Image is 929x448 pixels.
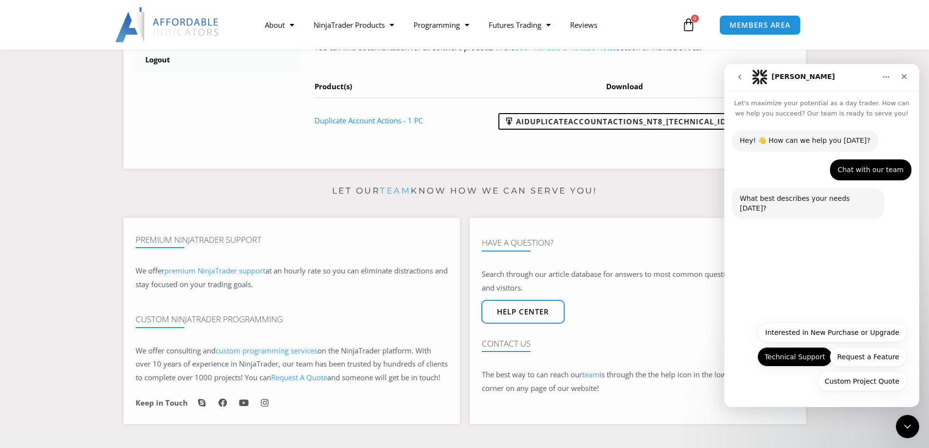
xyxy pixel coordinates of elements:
[136,314,448,324] h4: Custom NinjaTrader Programming
[380,186,411,195] a: team
[136,266,164,275] span: We offer
[479,14,560,36] a: Futures Trading
[606,81,643,91] span: Download
[136,266,448,289] span: at an hourly rate so you can eliminate distractions and stay focused on your trading goals.
[482,238,794,248] h4: Have A Question?
[304,14,404,36] a: NinjaTrader Products
[896,415,919,438] iframe: Intercom live chat
[404,14,479,36] a: Programming
[497,308,549,315] span: Help center
[691,15,699,22] span: 0
[216,346,317,355] a: custom programming services
[667,11,710,39] a: 0
[514,42,616,52] a: User Manuals & Release Notes
[136,235,448,245] h4: Premium NinjaTrader Support
[271,372,327,382] a: Request A Quote
[315,116,423,125] a: Duplicate Account Actions - 1 PC
[482,368,794,395] p: The best way to can reach our is through the the help icon in the lower right-hand corner on any ...
[482,339,794,349] h4: Contact Us
[255,14,679,36] nav: Menu
[136,346,317,355] span: We offer consulting and
[498,113,750,130] a: AIDuplicateAccountActions_NT8_[TECHNICAL_ID].zip
[136,47,300,73] a: Logout
[315,81,352,91] span: Product(s)
[560,14,607,36] a: Reviews
[582,370,599,379] a: team
[481,300,565,324] a: Help center
[730,21,791,29] span: MEMBERS AREA
[123,183,806,199] p: Let our know how we can serve you!
[719,15,801,35] a: MEMBERS AREA
[136,346,448,383] span: on the NinjaTrader platform. With over 10 years of experience in NinjaTrader, our team has been t...
[136,398,188,408] h6: Keep in Touch
[255,14,304,36] a: About
[724,64,919,407] iframe: Intercom live chat
[164,266,265,275] a: premium NinjaTrader support
[115,7,220,42] img: LogoAI | Affordable Indicators – NinjaTrader
[482,268,794,295] p: Search through our article database for answers to most common questions from customers and visit...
